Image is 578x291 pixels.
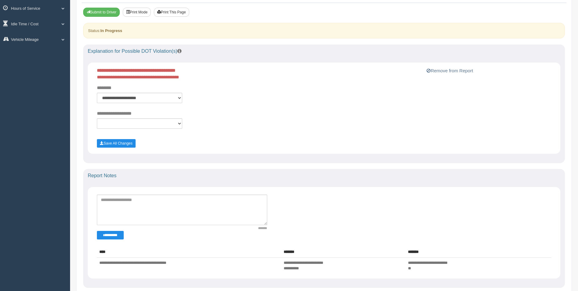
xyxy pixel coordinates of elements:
[100,28,122,33] strong: In Progress
[83,169,565,182] div: Report Notes
[97,139,136,148] button: Save
[425,67,475,74] button: Remove from Report
[83,23,565,38] div: Status:
[83,45,565,58] div: Explanation for Possible DOT Violation(s)
[154,8,189,17] button: Print This Page
[123,8,151,17] button: Print Mode
[97,231,124,239] button: Change Filter Options
[83,8,120,17] button: Submit To Driver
